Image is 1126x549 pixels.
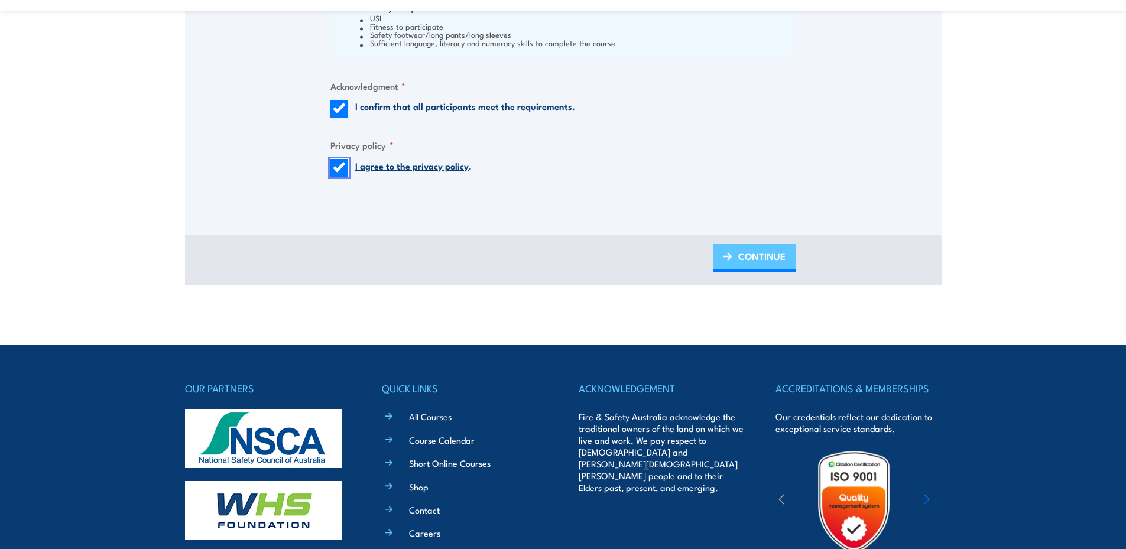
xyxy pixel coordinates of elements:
a: CONTINUE [713,244,796,272]
a: Short Online Courses [409,457,491,469]
h3: FSA Entry Requirements: [348,1,793,12]
legend: Acknowledgment [330,79,405,93]
label: I confirm that all participants meet the requirements. [355,100,575,118]
li: Safety footwear/long pants/long sleeves [360,30,793,38]
legend: Privacy policy [330,138,394,152]
p: Fire & Safety Australia acknowledge the traditional owners of the land on which we live and work.... [579,411,744,493]
p: Our credentials reflect our dedication to exceptional service standards. [775,411,941,434]
li: Fitness to participate [360,22,793,30]
a: Course Calendar [409,434,475,446]
a: Careers [409,527,440,539]
h4: ACKNOWLEDGEMENT [579,380,744,397]
img: nsca-logo-footer [185,409,342,468]
a: I agree to the privacy policy [355,159,469,172]
h4: ACCREDITATIONS & MEMBERSHIPS [775,380,941,397]
img: ewpa-logo [906,481,1009,522]
li: USI [360,14,793,22]
a: All Courses [409,410,452,423]
a: Contact [409,503,440,516]
img: whs-logo-footer [185,481,342,540]
li: Sufficient language, literacy and numeracy skills to complete the course [360,38,793,47]
a: Shop [409,480,429,493]
label: . [355,159,472,177]
span: CONTINUE [738,241,786,272]
h4: QUICK LINKS [382,380,547,397]
h4: OUR PARTNERS [185,380,351,397]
